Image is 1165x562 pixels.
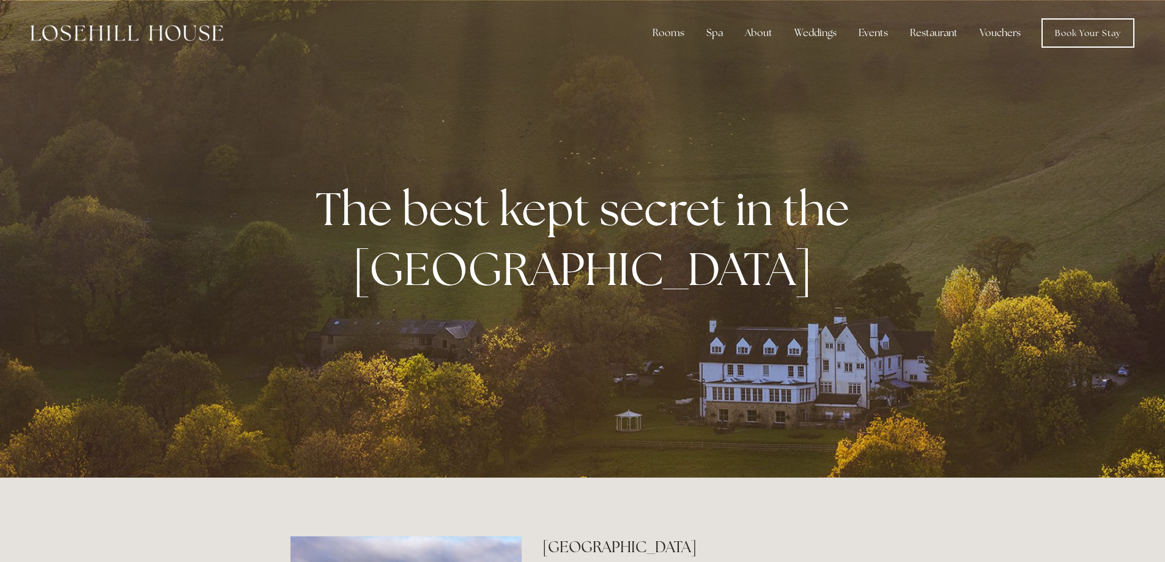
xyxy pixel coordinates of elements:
[643,21,694,45] div: Rooms
[542,536,875,558] h2: [GEOGRAPHIC_DATA]
[697,21,733,45] div: Spa
[970,21,1030,45] a: Vouchers
[735,21,782,45] div: About
[849,21,898,45] div: Events
[31,25,223,41] img: Losehill House
[900,21,967,45] div: Restaurant
[316,179,859,298] strong: The best kept secret in the [GEOGRAPHIC_DATA]
[785,21,846,45] div: Weddings
[1041,18,1134,48] a: Book Your Stay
